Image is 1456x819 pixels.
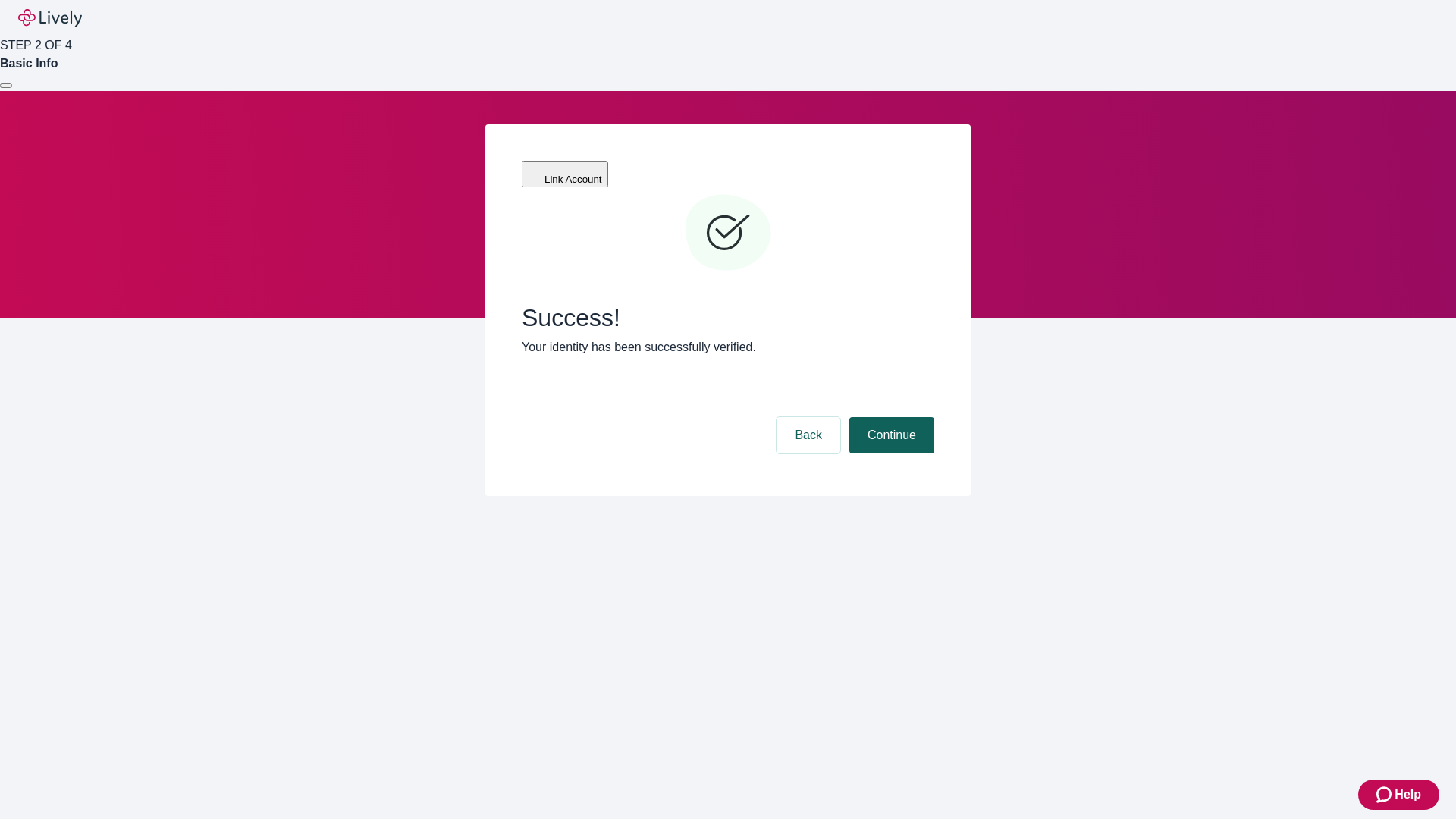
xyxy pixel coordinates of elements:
button: Link Account [522,161,608,187]
button: Continue [849,417,934,453]
img: Lively [18,9,82,27]
p: Your identity has been successfully verified. [522,338,934,356]
span: Success! [522,303,934,332]
button: Zendesk support iconHelp [1358,780,1439,810]
span: Help [1395,786,1421,804]
svg: Zendesk support icon [1376,786,1395,804]
svg: Checkmark icon [682,188,773,279]
button: Back [777,417,840,453]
